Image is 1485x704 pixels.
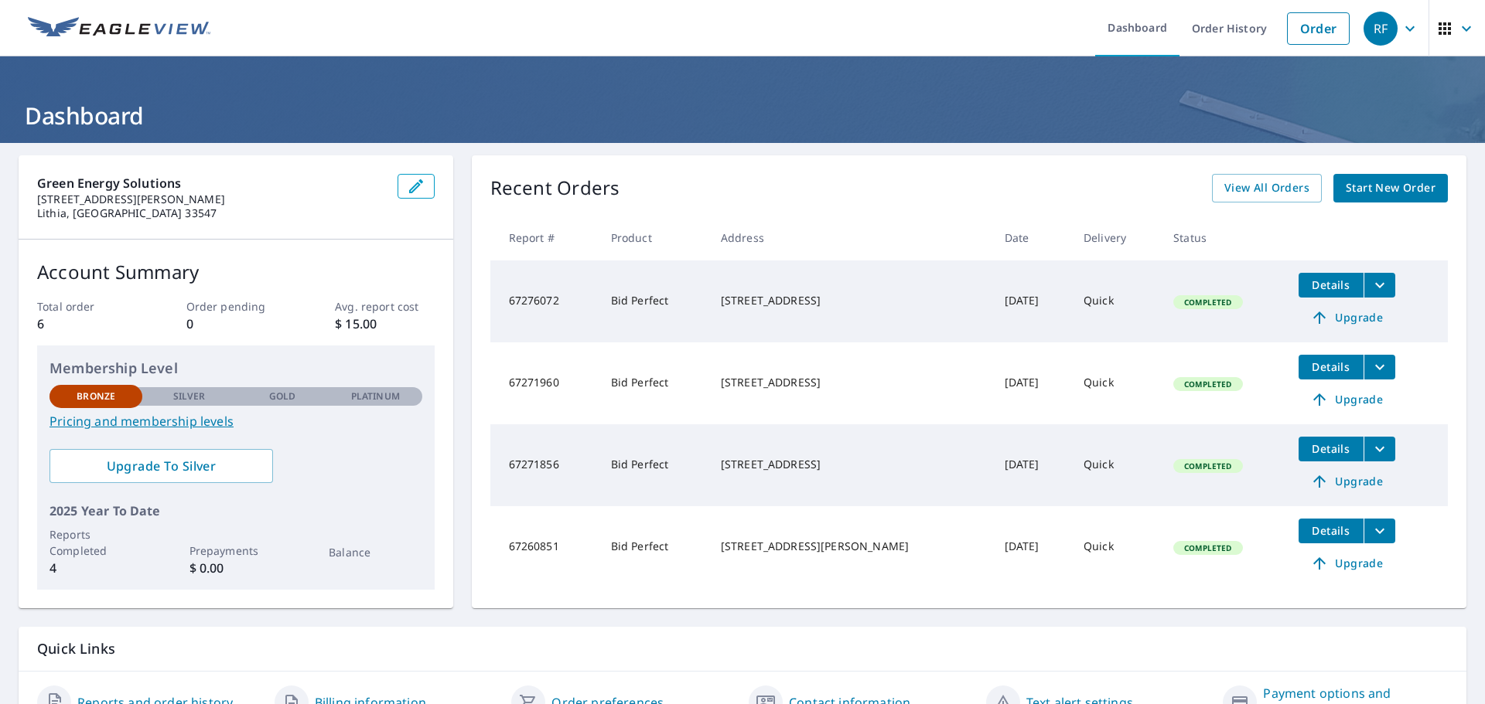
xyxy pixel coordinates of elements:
[49,412,422,430] a: Pricing and membership levels
[77,389,115,403] p: Bronze
[599,260,708,342] td: Bid Perfect
[1299,273,1364,298] button: detailsBtn-67276072
[599,215,708,260] th: Product
[269,389,295,403] p: Gold
[721,457,980,472] div: [STREET_ADDRESS]
[1071,215,1161,260] th: Delivery
[1308,277,1354,292] span: Details
[1308,441,1354,456] span: Details
[1346,179,1435,198] span: Start New Order
[599,506,708,588] td: Bid Perfect
[490,174,620,202] p: Recent Orders
[1175,297,1241,308] span: Completed
[1175,379,1241,389] span: Completed
[37,298,136,315] p: Total order
[189,559,282,577] p: $ 0.00
[1333,174,1448,202] a: Start New Order
[49,449,273,483] a: Upgrade To Silver
[37,174,385,192] p: Green Energy Solutions
[1308,359,1354,374] span: Details
[37,258,435,286] p: Account Summary
[1308,554,1386,573] span: Upgrade
[1299,469,1395,494] a: Upgrade
[37,315,136,333] p: 6
[1287,12,1350,45] a: Order
[490,342,599,424] td: 67271960
[599,342,708,424] td: Bid Perfect
[49,526,142,559] p: Reports Completed
[992,424,1071,506] td: [DATE]
[1364,437,1395,461] button: filesDropdownBtn-67271856
[19,100,1466,131] h1: Dashboard
[186,298,285,315] p: Order pending
[62,457,261,474] span: Upgrade To Silver
[992,215,1071,260] th: Date
[1299,551,1395,576] a: Upgrade
[351,389,400,403] p: Platinum
[173,389,206,403] p: Silver
[1299,519,1364,543] button: detailsBtn-67260851
[1299,387,1395,412] a: Upgrade
[1071,260,1161,342] td: Quick
[1308,308,1386,327] span: Upgrade
[490,506,599,588] td: 67260851
[992,342,1071,424] td: [DATE]
[1308,472,1386,491] span: Upgrade
[335,298,434,315] p: Avg. report cost
[335,315,434,333] p: $ 15.00
[490,424,599,506] td: 67271856
[1308,390,1386,409] span: Upgrade
[37,206,385,220] p: Lithia, [GEOGRAPHIC_DATA] 33547
[721,539,980,554] div: [STREET_ADDRESS][PERSON_NAME]
[1071,506,1161,588] td: Quick
[490,215,599,260] th: Report #
[1161,215,1286,260] th: Status
[992,506,1071,588] td: [DATE]
[599,424,708,506] td: Bid Perfect
[1364,12,1398,46] div: RF
[721,293,980,308] div: [STREET_ADDRESS]
[721,375,980,390] div: [STREET_ADDRESS]
[49,358,422,379] p: Membership Level
[490,260,599,342] td: 67276072
[708,215,992,260] th: Address
[1071,342,1161,424] td: Quick
[186,315,285,333] p: 0
[1212,174,1322,202] a: View All Orders
[1364,519,1395,543] button: filesDropdownBtn-67260851
[1364,355,1395,379] button: filesDropdownBtn-67271960
[1175,542,1241,553] span: Completed
[37,192,385,206] p: [STREET_ADDRESS][PERSON_NAME]
[1224,179,1309,198] span: View All Orders
[49,559,142,577] p: 4
[1299,437,1364,461] button: detailsBtn-67271856
[1071,424,1161,506] td: Quick
[992,260,1071,342] td: [DATE]
[37,639,1448,658] p: Quick Links
[1308,523,1354,538] span: Details
[28,17,210,40] img: EV Logo
[1175,461,1241,471] span: Completed
[1299,305,1395,330] a: Upgrade
[1299,355,1364,379] button: detailsBtn-67271960
[1364,273,1395,298] button: filesDropdownBtn-67276072
[49,502,422,520] p: 2025 Year To Date
[329,544,422,560] p: Balance
[189,542,282,559] p: Prepayments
